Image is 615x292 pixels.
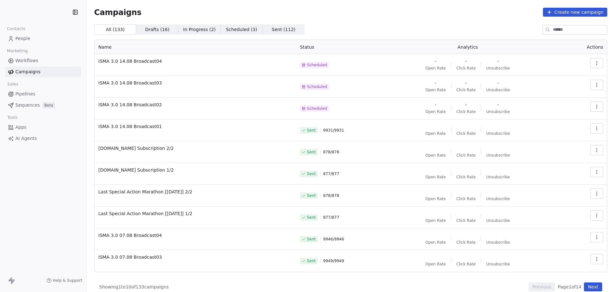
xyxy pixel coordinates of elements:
span: Campaigns [94,8,142,17]
span: ISMA 3.0 14.08 Broadcast02 [98,101,292,108]
span: 9949 / 9949 [323,258,344,264]
a: People [5,33,81,44]
span: Unsubscribe [486,262,510,267]
span: ISMA 3.0 14.08 Broadcast03 [98,80,292,86]
a: Help & Support [46,278,82,283]
span: 9946 / 9946 [323,237,344,242]
th: Name [94,40,296,54]
span: Beta [42,102,55,109]
span: Unsubscribe [486,87,510,93]
span: Open Rate [425,240,446,245]
span: Sent [307,193,316,198]
span: Click Rate [456,131,476,136]
span: Page 1 of 14 [558,284,581,290]
span: Campaigns [15,69,40,75]
span: - [497,80,499,86]
th: Status [296,40,376,54]
span: Open Rate [425,153,446,158]
button: Next [584,282,602,291]
span: Workflows [15,57,38,64]
span: 878 / 878 [323,193,339,198]
span: Unsubscribe [486,153,510,158]
span: Apps [15,124,27,131]
span: In Progress ( 2 ) [183,26,216,33]
span: AI Agents [15,135,37,142]
span: - [435,80,436,86]
span: - [465,101,467,108]
a: Pipelines [5,89,81,99]
span: ISMA 3.0 07.08 Broadcast04 [98,232,292,239]
span: Sent [307,237,316,242]
span: Pipelines [15,91,35,97]
span: Tools [4,113,20,122]
span: Sequences [15,102,40,109]
span: Open Rate [425,87,446,93]
span: Click Rate [456,153,476,158]
span: [DOMAIN_NAME] Subscription 2/2 [98,145,292,151]
span: Scheduled [307,106,327,111]
span: Click Rate [456,240,476,245]
span: Unsubscribe [486,196,510,201]
span: Showing 1 to 10 of 133 campaigns [99,284,169,290]
a: Workflows [5,55,81,66]
span: Open Rate [425,109,446,114]
span: 878 / 878 [323,150,339,155]
span: Unsubscribe [486,131,510,136]
span: Unsubscribe [486,109,510,114]
span: - [497,101,499,108]
span: Click Rate [456,87,476,93]
span: Sent ( 112 ) [272,26,295,33]
span: Sent [307,128,316,133]
span: - [465,80,467,86]
span: Drafts ( 16 ) [145,26,169,33]
span: ISMA 3.0 07.08 Broadcast03 [98,254,292,260]
span: - [435,101,436,108]
button: Previous [529,282,555,291]
span: Click Rate [456,174,476,180]
span: 9931 / 9931 [323,128,344,133]
span: People [15,35,30,42]
span: Marketing [4,46,30,56]
span: Unsubscribe [486,66,510,71]
span: Click Rate [456,109,476,114]
span: Click Rate [456,218,476,223]
span: Click Rate [456,66,476,71]
span: - [465,58,467,64]
span: Sales [4,79,21,89]
th: Analytics [376,40,559,54]
span: Open Rate [425,66,446,71]
span: 877 / 877 [323,215,339,220]
span: - [497,58,499,64]
span: Scheduled [307,62,327,68]
span: [DOMAIN_NAME] Subscription 1/2 [98,167,292,173]
span: ISMA 3.0 14.08 Broadcast04 [98,58,292,64]
span: Scheduled [307,84,327,89]
span: Open Rate [425,262,446,267]
span: Unsubscribe [486,174,510,180]
a: Apps [5,122,81,133]
span: Open Rate [425,196,446,201]
span: Unsubscribe [486,240,510,245]
span: Open Rate [425,131,446,136]
a: SequencesBeta [5,100,81,110]
span: Help & Support [53,278,82,283]
span: Click Rate [456,196,476,201]
th: Actions [559,40,607,54]
span: Open Rate [425,174,446,180]
span: Contacts [4,24,28,34]
span: Sent [307,258,316,264]
a: Campaigns [5,67,81,77]
span: Sent [307,215,316,220]
span: Open Rate [425,218,446,223]
span: - [435,58,436,64]
a: AI Agents [5,133,81,144]
span: Unsubscribe [486,218,510,223]
span: 877 / 877 [323,171,339,176]
span: Sent [307,150,316,155]
span: ISMA 3.0 14.08 Broadcast01 [98,123,292,130]
span: Scheduled ( 3 ) [226,26,257,33]
span: Last Special Action Marathon [[DATE]] 1/2 [98,210,292,217]
button: Create new campaign [543,8,607,17]
span: Last Special Action Marathon [[DATE]] 2/2 [98,189,292,195]
span: Sent [307,171,316,176]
